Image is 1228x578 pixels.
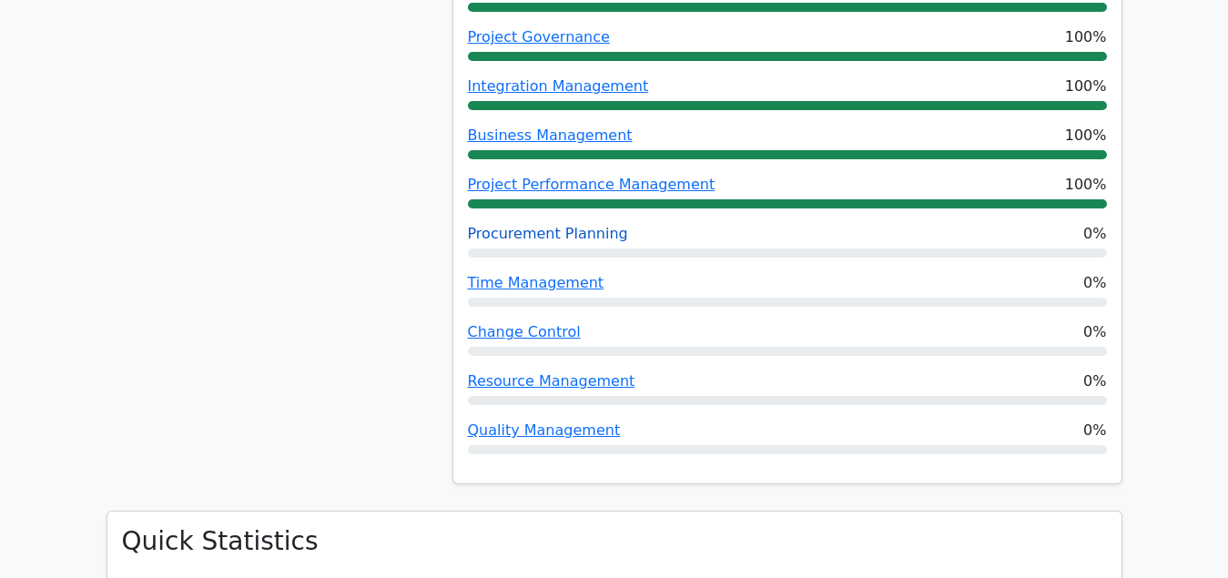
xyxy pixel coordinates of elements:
[468,421,621,439] a: Quality Management
[468,176,715,193] a: Project Performance Management
[468,77,649,95] a: Integration Management
[1083,223,1106,245] span: 0%
[1065,26,1107,48] span: 100%
[1083,370,1106,392] span: 0%
[468,323,581,340] a: Change Control
[1065,76,1107,97] span: 100%
[468,372,635,390] a: Resource Management
[1083,321,1106,343] span: 0%
[1065,125,1107,147] span: 100%
[468,28,610,46] a: Project Governance
[468,225,628,242] a: Procurement Planning
[468,274,604,291] a: Time Management
[1065,174,1107,196] span: 100%
[1083,420,1106,441] span: 0%
[122,526,1107,557] h3: Quick Statistics
[1083,272,1106,294] span: 0%
[468,127,633,144] a: Business Management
